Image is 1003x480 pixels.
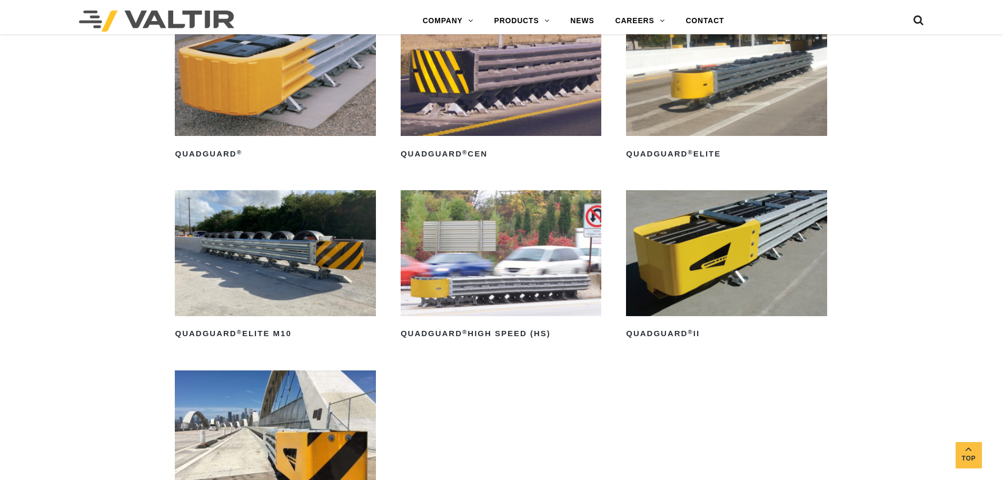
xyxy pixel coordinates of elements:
span: Top [956,453,982,465]
a: Top [956,442,982,468]
sup: ® [237,329,242,335]
h2: QuadGuard Elite M10 [175,326,375,342]
a: NEWS [560,11,604,32]
sup: ® [462,329,468,335]
img: Valtir [79,11,234,32]
a: CONTACT [675,11,734,32]
a: QuadGuard®High Speed (HS) [401,190,601,342]
sup: ® [237,149,242,155]
a: CAREERS [605,11,676,32]
sup: ® [688,329,693,335]
a: QuadGuard®Elite [626,11,827,162]
h2: QuadGuard II [626,326,827,342]
sup: ® [462,149,468,155]
a: PRODUCTS [484,11,560,32]
a: QuadGuard® [175,11,375,162]
a: QuadGuard®II [626,190,827,342]
a: COMPANY [412,11,484,32]
a: QuadGuard®CEN [401,11,601,162]
h2: QuadGuard [175,145,375,162]
h2: QuadGuard High Speed (HS) [401,326,601,342]
a: QuadGuard®Elite M10 [175,190,375,342]
sup: ® [688,149,693,155]
h2: QuadGuard CEN [401,145,601,162]
h2: QuadGuard Elite [626,145,827,162]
